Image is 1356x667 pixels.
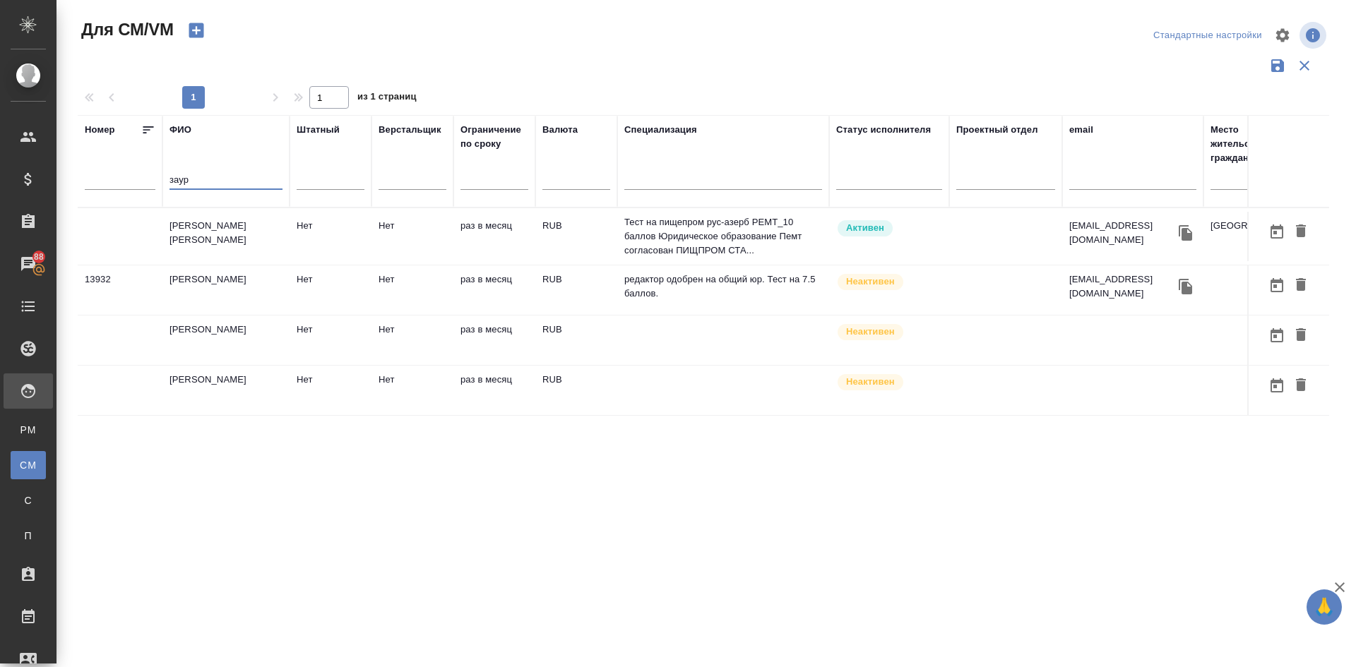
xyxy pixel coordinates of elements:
div: Статус исполнителя [836,123,931,137]
a: CM [11,451,46,479]
button: Удалить [1289,373,1313,399]
td: Нет [290,212,371,261]
span: 88 [25,250,52,264]
button: Удалить [1289,219,1313,245]
span: из 1 страниц [357,88,417,109]
div: email [1069,123,1093,137]
a: П [11,522,46,550]
td: Нет [290,316,371,365]
button: 🙏 [1307,589,1342,625]
div: Номер [85,123,115,137]
td: RUB [535,366,617,415]
div: Наши пути разошлись: исполнитель с нами не работает [836,272,942,292]
td: раз в месяц [453,366,535,415]
span: CM [18,458,39,472]
td: раз в месяц [453,265,535,315]
span: П [18,529,39,543]
div: Проектный отдел [956,123,1038,137]
td: Нет [371,316,453,365]
a: 88 [4,246,53,282]
td: раз в месяц [453,212,535,261]
td: раз в месяц [453,316,535,365]
p: Неактивен [846,275,895,289]
button: Создать [179,18,213,42]
p: [EMAIL_ADDRESS][DOMAIN_NAME] [1069,272,1175,301]
td: Нет [290,265,371,315]
td: RUB [535,212,617,261]
td: [PERSON_NAME] [162,265,290,315]
p: Неактивен [846,375,895,389]
button: Скопировать [1175,276,1196,297]
a: С [11,486,46,515]
td: [GEOGRAPHIC_DATA] [1203,212,1331,261]
td: [PERSON_NAME] [162,366,290,415]
button: Открыть календарь загрузки [1265,219,1289,245]
p: Неактивен [846,325,895,339]
p: Тест на пищепром рус-азерб PEMT_10 баллов Юридическое образование Пемт согласован ПИЩПРОМ СТА... [624,215,822,258]
span: Настроить таблицу [1266,18,1299,52]
div: ФИО [169,123,191,137]
div: Рядовой исполнитель: назначай с учетом рейтинга [836,219,942,238]
div: Ограничение по сроку [460,123,528,151]
td: Нет [371,265,453,315]
button: Открыть календарь загрузки [1265,323,1289,349]
button: Открыть календарь загрузки [1265,373,1289,399]
button: Удалить [1289,272,1313,299]
div: Место жительства(Город), гражданство [1211,123,1324,165]
span: 🙏 [1312,592,1336,622]
div: Валюта [542,123,578,137]
button: Скопировать [1175,222,1196,244]
p: редактор одобрен на общий юр. Тест на 7.5 баллов. [624,272,822,301]
td: Нет [290,366,371,415]
button: Сбросить фильтры [1291,52,1318,79]
button: Удалить [1289,323,1313,349]
button: Открыть календарь загрузки [1265,272,1289,299]
td: RUB [535,265,617,315]
div: Наши пути разошлись: исполнитель с нами не работает [836,323,942,342]
p: Активен [846,221,884,235]
div: Специализация [624,123,697,137]
span: С [18,493,39,507]
div: Штатный [297,123,340,137]
div: Наши пути разошлись: исполнитель с нами не работает [836,373,942,392]
span: Для СМ/VM [78,18,174,41]
button: Сохранить фильтры [1264,52,1291,79]
td: Нет [371,212,453,261]
a: PM [11,416,46,444]
td: RUB [535,316,617,365]
td: [PERSON_NAME] [162,316,290,365]
td: Нет [371,366,453,415]
div: Верстальщик [379,123,441,137]
span: Посмотреть информацию [1299,22,1329,49]
td: 13932 [78,265,162,315]
span: PM [18,423,39,437]
div: split button [1150,25,1266,47]
p: [EMAIL_ADDRESS][DOMAIN_NAME] [1069,219,1175,247]
td: [PERSON_NAME] [PERSON_NAME] [162,212,290,261]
